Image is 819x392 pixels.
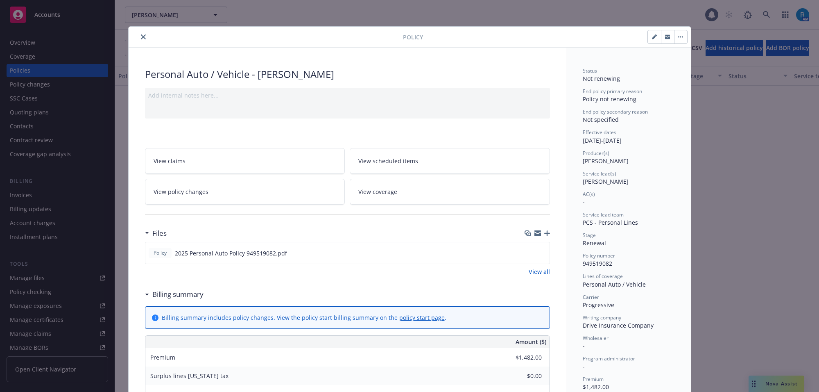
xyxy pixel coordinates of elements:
[583,342,585,350] span: -
[583,129,616,136] span: Effective dates
[152,228,167,239] h3: Files
[152,249,168,257] span: Policy
[583,294,599,301] span: Carrier
[583,178,629,185] span: [PERSON_NAME]
[145,228,167,239] div: Files
[583,191,595,198] span: AC(s)
[583,362,585,370] span: -
[138,32,148,42] button: close
[358,187,397,196] span: View coverage
[350,148,550,174] a: View scheduled items
[583,150,609,157] span: Producer(s)
[403,33,423,41] span: Policy
[145,148,345,174] a: View claims
[583,211,624,218] span: Service lead team
[493,370,547,382] input: 0.00
[583,75,620,82] span: Not renewing
[583,383,609,391] span: $1,482.00
[583,157,629,165] span: [PERSON_NAME]
[175,249,287,258] span: 2025 Personal Auto Policy 949519082.pdf
[145,67,550,81] div: Personal Auto / Vehicle - [PERSON_NAME]
[154,187,208,196] span: View policy changes
[583,252,615,259] span: Policy number
[526,249,532,258] button: download file
[399,314,445,321] a: policy start page
[583,260,612,267] span: 949519082
[583,280,674,289] div: Personal Auto / Vehicle
[583,129,674,144] div: [DATE] - [DATE]
[583,198,585,206] span: -
[493,351,547,364] input: 0.00
[583,219,638,226] span: PCS - Personal Lines
[583,321,654,329] span: Drive Insurance Company
[145,289,204,300] div: Billing summary
[583,301,614,309] span: Progressive
[350,179,550,205] a: View coverage
[150,372,229,380] span: Surplus lines [US_STATE] tax
[150,353,175,361] span: Premium
[529,267,550,276] a: View all
[154,157,186,165] span: View claims
[583,108,648,115] span: End policy secondary reason
[358,157,418,165] span: View scheduled items
[583,95,636,103] span: Policy not renewing
[583,335,609,342] span: Wholesaler
[583,88,642,95] span: End policy primary reason
[152,289,204,300] h3: Billing summary
[583,232,596,239] span: Stage
[583,273,623,280] span: Lines of coverage
[516,337,546,346] span: Amount ($)
[583,376,604,383] span: Premium
[162,313,446,322] div: Billing summary includes policy changes. View the policy start billing summary on the .
[148,91,547,100] div: Add internal notes here...
[145,179,345,205] a: View policy changes
[583,116,619,123] span: Not specified
[583,67,597,74] span: Status
[583,355,635,362] span: Program administrator
[539,249,546,258] button: preview file
[583,239,606,247] span: Renewal
[583,170,616,177] span: Service lead(s)
[583,314,621,321] span: Writing company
